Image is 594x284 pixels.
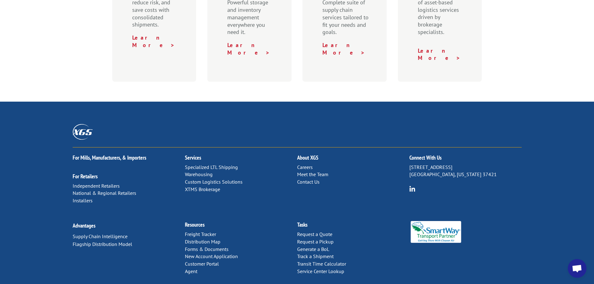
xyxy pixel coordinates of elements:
[418,47,461,62] a: Learn More >
[185,268,197,274] a: Agent
[297,171,328,177] a: Meet the Team
[409,186,415,192] img: group-6
[297,164,313,170] a: Careers
[409,155,522,164] h2: Connect With Us
[185,246,229,252] a: Forms & Documents
[185,186,220,192] a: XTMS Brokerage
[185,164,238,170] a: Specialized LTL Shipping
[73,197,93,204] a: Installers
[73,173,98,180] a: For Retailers
[297,261,346,267] a: Transit Time Calculator
[409,221,463,243] img: Smartway_Logo
[297,179,320,185] a: Contact Us
[73,183,120,189] a: Independent Retailers
[297,246,329,252] a: Generate a BoL
[185,238,220,245] a: Distribution Map
[322,41,365,56] a: Learn More >
[73,222,95,229] a: Advantages
[297,268,344,274] a: Service Center Lookup
[297,238,334,245] a: Request a Pickup
[132,34,175,49] a: Learn More >
[185,231,216,237] a: Freight Tracker
[409,164,522,179] p: [STREET_ADDRESS] [GEOGRAPHIC_DATA], [US_STATE] 37421
[185,261,219,267] a: Customer Portal
[185,179,243,185] a: Custom Logistics Solutions
[227,41,270,56] a: Learn More >
[297,154,318,161] a: About XGS
[185,253,238,259] a: New Account Application
[73,241,132,247] a: Flagship Distribution Model
[297,253,334,259] a: Track a Shipment
[568,259,587,278] div: Open chat
[185,221,205,228] a: Resources
[73,190,136,196] a: National & Regional Retailers
[185,171,213,177] a: Warehousing
[73,233,128,239] a: Supply Chain Intelligence
[185,154,201,161] a: Services
[297,231,332,237] a: Request a Quote
[73,124,93,139] img: XGS_Logos_ALL_2024_All_White
[297,222,409,231] h2: Tasks
[73,154,146,161] a: For Mills, Manufacturers, & Importers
